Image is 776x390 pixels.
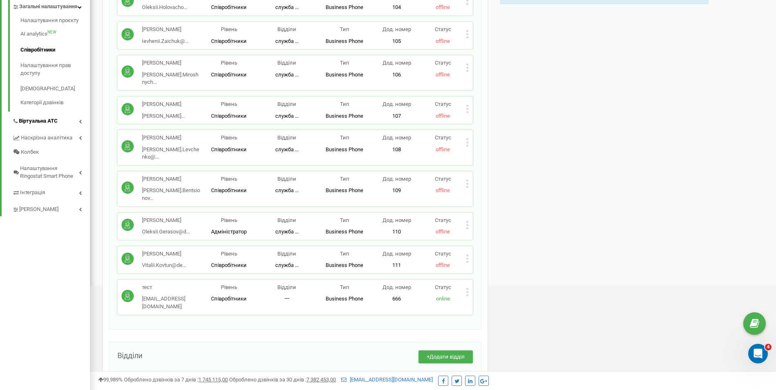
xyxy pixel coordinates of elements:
[275,229,299,235] span: служба ...
[142,217,190,224] p: [PERSON_NAME]
[373,262,420,269] p: 111
[12,183,90,200] a: Інтеграція
[12,112,90,128] a: Віртуальна АТС
[326,146,363,152] span: Business Phone
[142,295,200,310] p: [EMAIL_ADDRESS][DOMAIN_NAME]
[142,4,187,10] span: Oleksii.Holovacho...
[19,117,58,125] span: Віртуальна АТС
[436,4,450,10] span: offline
[430,354,465,360] span: Додати відділ
[435,101,451,107] span: Статус
[211,72,247,78] span: Співробітники
[373,146,420,154] p: 108
[221,101,237,107] span: Рівень
[284,296,290,302] span: 一
[142,262,186,268] span: Vitalii.Kovtun@de...
[211,229,247,235] span: Адміністратор
[340,26,349,32] span: Тип
[98,377,123,383] span: 99,989%
[277,176,296,182] span: Відділи
[382,60,411,66] span: Дод. номер
[142,229,190,235] span: Oleksii.Gerasov@d...
[12,145,90,159] a: Колбек
[211,262,247,268] span: Співробітники
[142,72,198,85] span: [PERSON_NAME].Miroshnych...
[326,113,363,119] span: Business Phone
[340,60,349,66] span: Тип
[435,217,451,223] span: Статус
[382,26,411,32] span: Дод. номер
[142,113,185,119] span: [PERSON_NAME]...
[12,159,90,183] a: Налаштування Ringostat Smart Phone
[382,251,411,257] span: Дод. номер
[382,134,411,141] span: Дод. номер
[221,26,237,32] span: Рівень
[275,146,299,152] span: служба ...
[306,377,336,383] u: 7 382 453,00
[142,59,200,67] p: [PERSON_NAME]
[275,187,299,193] span: служба ...
[275,38,299,44] span: служба ...
[275,262,299,268] span: служба ...
[382,284,411,290] span: Дод. номер
[142,38,189,44] span: Ievhenii.Zaichuk@...
[275,113,299,119] span: служба ...
[221,217,237,223] span: Рівень
[373,228,420,236] p: 110
[436,229,450,235] span: offline
[211,4,247,10] span: Співробітники
[382,217,411,223] span: Дод. номер
[142,250,186,258] p: [PERSON_NAME]
[221,134,237,141] span: Рівень
[211,296,247,302] span: Співробітники
[435,284,451,290] span: Статус
[142,284,200,291] p: тест
[436,38,450,44] span: offline
[221,284,237,290] span: Рівень
[340,101,349,107] span: Тип
[117,351,142,360] span: Відділи
[221,176,237,182] span: Рівень
[277,60,296,66] span: Відділи
[436,113,450,119] span: offline
[326,187,363,193] span: Business Phone
[326,296,363,302] span: Business Phone
[19,206,58,213] span: [PERSON_NAME]
[436,72,450,78] span: offline
[765,344,772,350] span: 4
[19,3,77,11] span: Загальні налаштування
[748,344,768,363] iframe: Intercom live chat
[373,295,420,303] p: 666
[373,4,420,11] p: 104
[382,176,411,182] span: Дод. номер
[277,217,296,223] span: Відділи
[373,71,420,79] p: 106
[21,148,39,156] span: Колбек
[142,175,200,183] p: [PERSON_NAME]
[20,165,79,180] span: Налаштування Ringostat Smart Phone
[198,377,228,383] u: 1 745 115,00
[326,229,363,235] span: Business Phone
[221,251,237,257] span: Рівень
[12,200,90,217] a: [PERSON_NAME]
[211,187,247,193] span: Співробітники
[382,101,411,107] span: Дод. номер
[435,176,451,182] span: Статус
[373,187,420,195] p: 109
[277,251,296,257] span: Відділи
[142,26,189,34] p: [PERSON_NAME]
[20,17,90,27] a: Налаштування проєкту
[124,377,228,383] span: Оброблено дзвінків за 7 днів :
[211,146,247,152] span: Співробітники
[221,60,237,66] span: Рівень
[373,38,420,45] p: 105
[326,72,363,78] span: Business Phone
[20,97,90,107] a: Категорії дзвінків
[12,128,90,145] a: Наскрізна аналітика
[326,38,363,44] span: Business Phone
[373,112,420,120] p: 107
[229,377,336,383] span: Оброблено дзвінків за 30 днів :
[277,26,296,32] span: Відділи
[435,134,451,141] span: Статус
[20,189,45,197] span: Інтеграція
